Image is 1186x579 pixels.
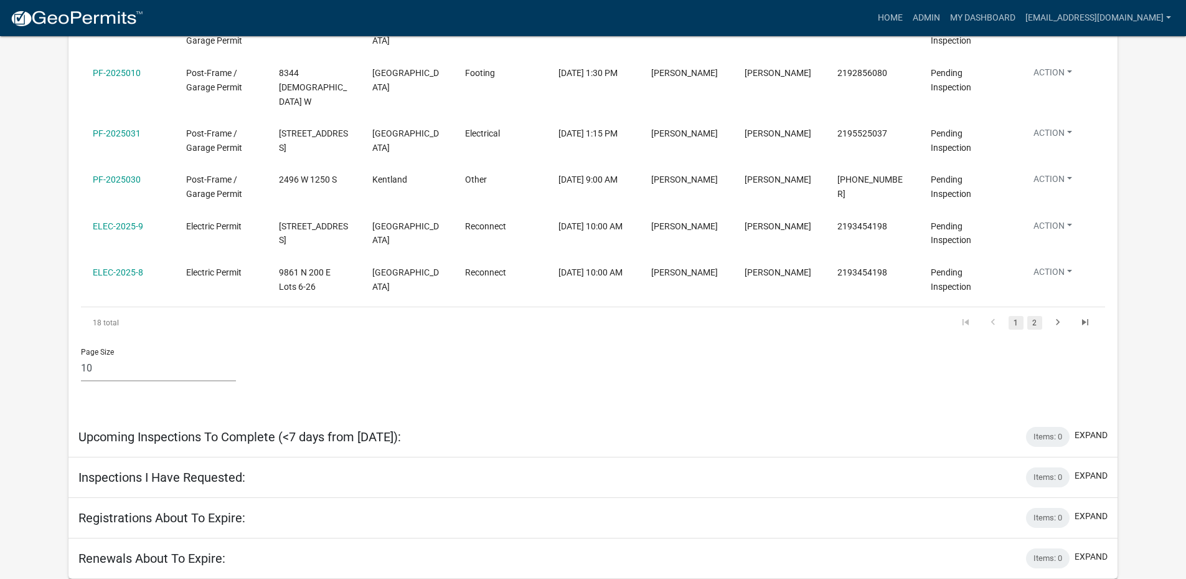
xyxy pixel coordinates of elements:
[931,175,971,199] span: Pending Inspection
[1075,550,1108,563] button: expand
[279,128,348,153] span: 1379 W St 10 Rd
[981,316,1005,330] a: go to previous page
[745,175,811,184] span: Christine Vanderborg
[931,267,971,292] span: Pending Inspection
[81,307,283,338] div: 18 total
[186,267,242,277] span: Electric Permit
[1024,127,1082,145] button: Action
[1026,548,1070,568] div: Items: 0
[954,316,977,330] a: go to first page
[651,267,718,277] span: Christine Vanderborg
[945,6,1020,30] a: My Dashboard
[558,267,623,277] span: 09/12/2025, 10:00 AM
[1027,316,1042,330] a: 2
[745,221,811,231] span: Kaylee Watts
[651,68,718,78] span: Jason Cornell
[186,128,242,153] span: Post-Frame / Garage Permit
[186,221,242,231] span: Electric Permit
[931,221,971,246] span: Pending Inspection
[1073,316,1097,330] a: go to last page
[1026,508,1070,528] div: Items: 0
[465,267,506,277] span: Reconnect
[465,221,506,231] span: Reconnect
[279,68,347,107] span: 8344 N 400 W
[1024,173,1082,191] button: Action
[1075,469,1108,482] button: expand
[873,6,908,30] a: Home
[372,68,439,92] span: Lake Village
[93,175,141,184] a: PF-2025030
[745,68,811,78] span: Robert Scheidt
[908,6,945,30] a: Admin
[651,175,718,184] span: Christine Vanderborg
[651,221,718,231] span: Christine Vanderborg
[837,128,887,138] span: 2195525037
[465,68,495,78] span: Footing
[93,267,143,277] a: ELEC-2025-8
[1046,316,1070,330] a: go to next page
[558,175,618,184] span: 09/12/2025, 9:00 AM
[1075,429,1108,442] button: expand
[1026,427,1070,447] div: Items: 0
[93,68,141,78] a: PF-2025010
[1024,219,1082,237] button: Action
[1024,266,1082,284] button: Action
[78,551,225,566] h5: Renewals About To Expire:
[651,128,718,138] span: Jason Cornell
[372,128,439,153] span: Lake Village
[78,429,401,444] h5: Upcoming Inspections To Complete (<7 days from [DATE]):
[558,68,618,78] span: 08/06/2025, 1:30 PM
[1007,312,1025,333] li: page 1
[931,68,971,92] span: Pending Inspection
[558,128,618,138] span: 08/29/2025, 1:15 PM
[279,175,337,184] span: 2496 W 1250 S
[279,221,348,246] span: 2103 E St Rd 10 Lots 49-69
[1024,66,1082,84] button: Action
[465,128,500,138] span: Electrical
[1024,20,1082,38] button: Action
[1025,312,1044,333] li: page 2
[372,175,407,184] span: Kentland
[558,221,623,231] span: 09/12/2025, 10:00 AM
[372,221,439,246] span: Lake Village
[1009,316,1024,330] a: 1
[93,128,141,138] a: PF-2025031
[1026,467,1070,487] div: Items: 0
[837,68,887,78] span: 2192856080
[931,128,971,153] span: Pending Inspection
[837,267,887,277] span: 2193454198
[186,175,242,199] span: Post-Frame / Garage Permit
[837,175,903,199] span: 815-716-6865
[186,68,242,92] span: Post-Frame / Garage Permit
[745,128,811,138] span: Jeff Frahm
[78,510,245,525] h5: Registrations About To Expire:
[745,267,811,277] span: Kaylee Watts
[465,175,487,184] span: Other
[1075,510,1108,523] button: expand
[93,221,143,231] a: ELEC-2025-9
[837,221,887,231] span: 2193454198
[372,267,439,292] span: Lake Village
[279,267,331,292] span: 9861 N 200 E Lots 6-26
[78,470,245,485] h5: Inspections I Have Requested:
[1020,6,1176,30] a: [EMAIL_ADDRESS][DOMAIN_NAME]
